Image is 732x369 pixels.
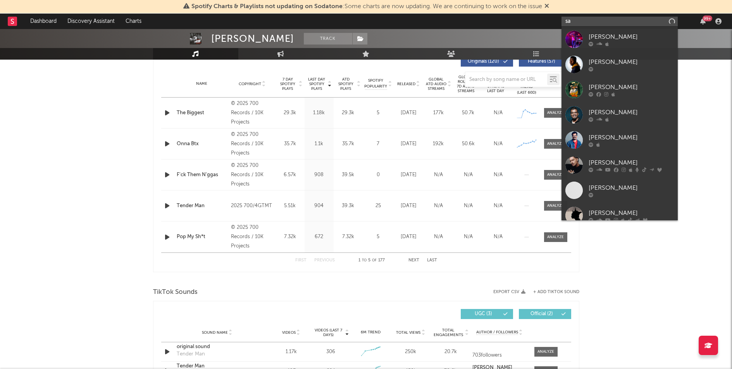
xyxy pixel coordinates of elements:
[524,312,560,316] span: Official ( 2 )
[465,77,547,83] input: Search by song name or URL
[396,109,422,117] div: [DATE]
[177,140,227,148] a: Onna Btx
[461,57,513,67] button: Originals(120)
[432,328,464,337] span: Total Engagements
[425,109,451,117] div: 177k
[455,140,481,148] div: 50.6k
[425,202,451,210] div: N/A
[273,348,309,356] div: 1.17k
[519,57,571,67] button: Features(57)
[455,171,481,179] div: N/A
[466,312,501,316] span: UGC ( 3 )
[365,109,392,117] div: 5
[295,258,307,263] button: First
[425,171,451,179] div: N/A
[524,59,560,64] span: Features ( 57 )
[282,330,296,335] span: Videos
[177,109,227,117] a: The Biggest
[211,33,294,45] div: [PERSON_NAME]
[304,33,352,45] button: Track
[307,233,332,241] div: 672
[485,233,511,241] div: N/A
[202,330,228,335] span: Sound Name
[362,259,367,262] span: to
[455,233,481,241] div: N/A
[561,52,678,77] a: [PERSON_NAME]
[365,233,392,241] div: 5
[589,208,674,218] div: [PERSON_NAME]
[455,109,481,117] div: 50.7k
[561,77,678,102] a: [PERSON_NAME]
[472,353,526,358] div: 703 followers
[561,178,678,203] a: [PERSON_NAME]
[432,348,468,356] div: 20.7k
[277,109,303,117] div: 29.3k
[277,233,303,241] div: 7.32k
[589,82,674,92] div: [PERSON_NAME]
[231,130,273,158] div: © 2025 700 Records / 10K Projects
[231,161,273,189] div: © 2025 700 Records / 10K Projects
[396,202,422,210] div: [DATE]
[365,140,392,148] div: 7
[493,290,525,294] button: Export CSV
[365,171,392,179] div: 0
[561,153,678,178] a: [PERSON_NAME]
[120,14,147,29] a: Charts
[485,171,511,179] div: N/A
[307,171,332,179] div: 908
[153,288,198,297] span: TikTok Sounds
[177,171,227,179] a: F'ck Them N'ggas
[307,109,332,117] div: 1.18k
[307,202,332,210] div: 904
[191,3,542,10] span: : Some charts are now updating. We are continuing to work on the issue
[396,140,422,148] div: [DATE]
[313,328,344,337] span: Videos (last 7 days)
[519,309,571,319] button: Official(2)
[589,158,674,167] div: [PERSON_NAME]
[561,102,678,127] a: [PERSON_NAME]
[177,202,227,210] a: Tender Man
[589,133,674,142] div: [PERSON_NAME]
[393,348,429,356] div: 250k
[561,203,678,228] a: [PERSON_NAME]
[703,15,712,21] div: 99 +
[314,258,335,263] button: Previous
[461,309,513,319] button: UGC(3)
[700,18,706,24] button: 99+
[561,17,678,26] input: Search for artists
[372,259,377,262] span: of
[589,183,674,192] div: [PERSON_NAME]
[425,233,451,241] div: N/A
[307,140,332,148] div: 1.1k
[396,233,422,241] div: [DATE]
[589,57,674,67] div: [PERSON_NAME]
[544,3,549,10] span: Dismiss
[589,32,674,41] div: [PERSON_NAME]
[561,27,678,52] a: [PERSON_NAME]
[589,108,674,117] div: [PERSON_NAME]
[231,201,273,211] div: 2025 700/4GTMT
[326,348,335,356] div: 306
[25,14,62,29] a: Dashboard
[476,330,518,335] span: Author / Followers
[277,140,303,148] div: 35.7k
[427,258,437,263] button: Last
[466,59,501,64] span: Originals ( 120 )
[408,258,419,263] button: Next
[336,202,361,210] div: 39.3k
[62,14,120,29] a: Discovery Assistant
[177,343,258,351] a: original sound
[177,233,227,241] a: Pop My Sh*t
[277,171,303,179] div: 6.57k
[425,140,451,148] div: 192k
[396,171,422,179] div: [DATE]
[177,350,205,358] div: Tender Man
[485,140,511,148] div: N/A
[336,233,361,241] div: 7.32k
[561,127,678,153] a: [PERSON_NAME]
